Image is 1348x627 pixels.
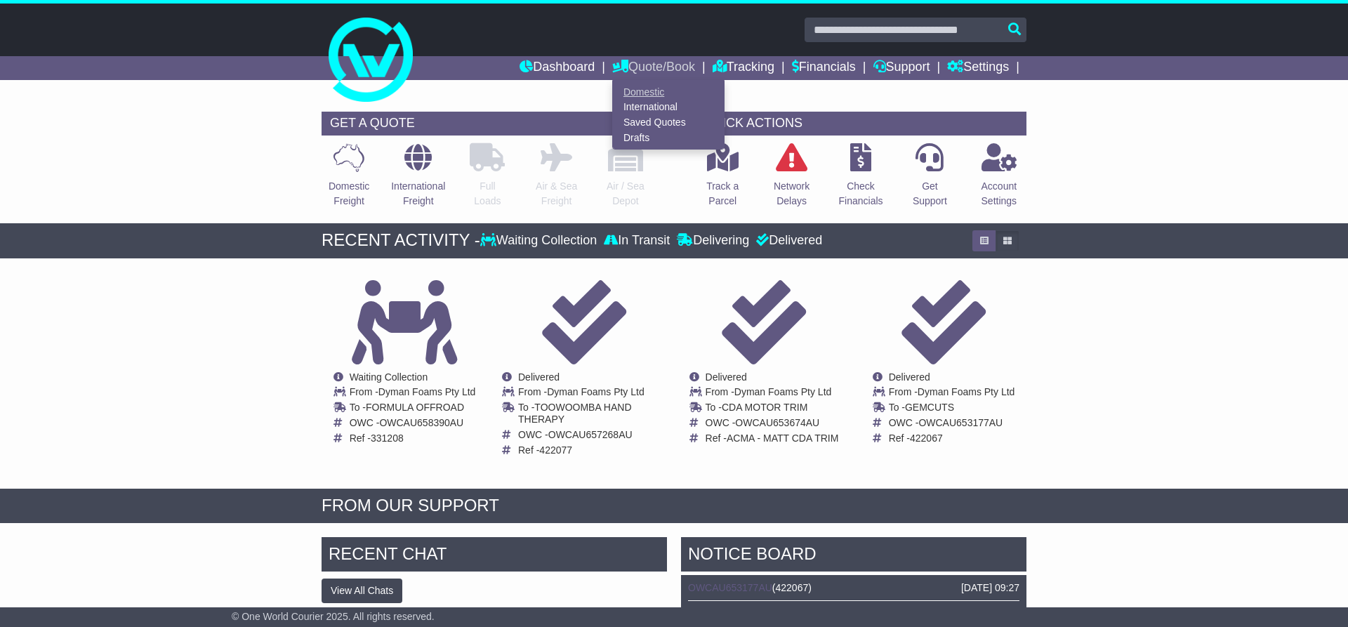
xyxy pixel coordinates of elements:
[232,611,435,622] span: © One World Courier 2025. All rights reserved.
[776,582,809,593] span: 422067
[688,582,772,593] a: OWCAU653177AU
[390,143,446,216] a: InternationalFreight
[520,56,595,80] a: Dashboard
[889,433,1015,444] td: Ref -
[613,100,724,115] a: International
[918,386,1015,397] span: Dyman Foams Pty Ltd
[547,386,645,397] span: Dyman Foams Pty Ltd
[371,433,404,444] span: 331208
[350,371,428,383] span: Waiting Collection
[706,386,839,402] td: From -
[322,230,480,251] div: RECENT ACTIVITY -
[612,80,725,150] div: Quote/Book
[889,417,1015,433] td: OWC -
[322,112,653,136] div: GET A QUOTE
[706,179,739,209] p: Track a Parcel
[774,179,810,209] p: Network Delays
[518,402,632,425] span: TOOWOOMBA HAND THERAPY
[889,386,1015,402] td: From -
[548,429,633,440] span: OWCAU657268AU
[350,433,476,444] td: Ref -
[518,386,666,402] td: From -
[873,56,930,80] a: Support
[706,143,739,216] a: Track aParcel
[322,579,402,603] button: View All Chats
[379,417,463,428] span: OWCAU658390AU
[613,130,724,145] a: Drafts
[918,417,1003,428] span: OWCAU653177AU
[518,402,666,429] td: To -
[518,429,666,444] td: OWC -
[329,179,369,209] p: Domestic Freight
[536,179,577,209] p: Air & Sea Freight
[839,179,883,209] p: Check Financials
[607,179,645,209] p: Air / Sea Depot
[706,402,839,417] td: To -
[613,84,724,100] a: Domestic
[982,179,1017,209] p: Account Settings
[613,115,724,131] a: Saved Quotes
[673,233,753,249] div: Delivering
[706,371,747,383] span: Delivered
[713,56,774,80] a: Tracking
[910,433,943,444] span: 422067
[612,56,695,80] a: Quote/Book
[792,56,856,80] a: Financials
[681,537,1026,575] div: NOTICE BOARD
[889,371,930,383] span: Delivered
[378,386,476,397] span: Dyman Foams Pty Ltd
[947,56,1009,80] a: Settings
[753,233,822,249] div: Delivered
[905,402,954,413] span: GEMCUTS
[889,402,1015,417] td: To -
[391,179,445,209] p: International Freight
[913,179,947,209] p: Get Support
[328,143,370,216] a: DomesticFreight
[838,143,884,216] a: CheckFinancials
[706,433,839,444] td: Ref -
[322,496,1026,516] div: FROM OUR SUPPORT
[539,444,572,456] span: 422077
[366,402,464,413] span: FORMULA OFFROAD
[734,386,832,397] span: Dyman Foams Pty Ltd
[727,433,838,444] span: ACMA - MATT CDA TRIM
[912,143,948,216] a: GetSupport
[961,582,1019,594] div: [DATE] 09:27
[350,402,476,417] td: To -
[518,444,666,456] td: Ref -
[518,371,560,383] span: Delivered
[322,537,667,575] div: RECENT CHAT
[981,143,1018,216] a: AccountSettings
[470,179,505,209] p: Full Loads
[350,417,476,433] td: OWC -
[600,233,673,249] div: In Transit
[735,417,819,428] span: OWCAU653674AU
[350,386,476,402] td: From -
[773,143,810,216] a: NetworkDelays
[480,233,600,249] div: Waiting Collection
[706,417,839,433] td: OWC -
[688,582,1019,594] div: ( )
[695,112,1026,136] div: QUICK ACTIONS
[722,402,807,413] span: CDA MOTOR TRIM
